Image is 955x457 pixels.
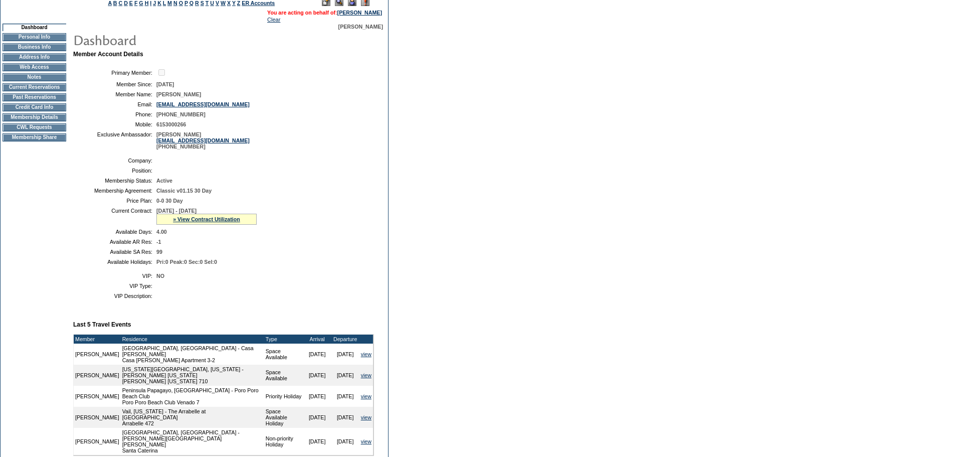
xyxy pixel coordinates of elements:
[156,81,174,87] span: [DATE]
[156,229,167,235] span: 4.00
[303,335,331,344] td: Arrival
[264,428,303,455] td: Non-priority Holiday
[121,344,264,365] td: [GEOGRAPHIC_DATA], [GEOGRAPHIC_DATA] - Casa [PERSON_NAME] Casa [PERSON_NAME] Apartment 3-2
[267,10,382,16] span: You are acting on behalf of:
[156,178,172,184] span: Active
[77,249,152,255] td: Available SA Res:
[156,101,250,107] a: [EMAIL_ADDRESS][DOMAIN_NAME]
[77,68,152,77] td: Primary Member:
[156,111,206,117] span: [PHONE_NUMBER]
[74,386,121,407] td: [PERSON_NAME]
[303,386,331,407] td: [DATE]
[303,365,331,386] td: [DATE]
[74,407,121,428] td: [PERSON_NAME]
[77,188,152,194] td: Membership Agreement:
[3,103,66,111] td: Credit Card Info
[156,198,183,204] span: 0-0 30 Day
[74,344,121,365] td: [PERSON_NAME]
[121,365,264,386] td: [US_STATE][GEOGRAPHIC_DATA], [US_STATE] - [PERSON_NAME] [US_STATE] [PERSON_NAME] [US_STATE] 710
[3,83,66,91] td: Current Reservations
[303,407,331,428] td: [DATE]
[264,335,303,344] td: Type
[361,351,371,357] a: view
[3,63,66,71] td: Web Access
[331,365,359,386] td: [DATE]
[303,428,331,455] td: [DATE]
[73,321,131,328] b: Last 5 Travel Events
[3,133,66,141] td: Membership Share
[77,81,152,87] td: Member Since:
[264,365,303,386] td: Space Available
[303,344,331,365] td: [DATE]
[77,178,152,184] td: Membership Status:
[77,273,152,279] td: VIP:
[156,249,162,255] span: 99
[121,428,264,455] td: [GEOGRAPHIC_DATA], [GEOGRAPHIC_DATA] - [PERSON_NAME][GEOGRAPHIC_DATA][PERSON_NAME] Santa Caterina
[77,131,152,149] td: Exclusive Ambassador:
[77,259,152,265] td: Available Holidays:
[121,407,264,428] td: Vail, [US_STATE] - The Arrabelle at [GEOGRAPHIC_DATA] Arrabelle 472
[74,365,121,386] td: [PERSON_NAME]
[77,239,152,245] td: Available AR Res:
[331,344,359,365] td: [DATE]
[156,137,250,143] a: [EMAIL_ADDRESS][DOMAIN_NAME]
[361,438,371,444] a: view
[331,386,359,407] td: [DATE]
[3,43,66,51] td: Business Info
[3,93,66,101] td: Past Reservations
[121,386,264,407] td: Peninsula Papagayo, [GEOGRAPHIC_DATA] - Poro Poro Beach Club Poro Poro Beach Club Venado 7
[3,113,66,121] td: Membership Details
[77,111,152,117] td: Phone:
[173,216,240,222] a: » View Contract Utilization
[361,393,371,399] a: view
[77,293,152,299] td: VIP Description:
[73,51,143,58] b: Member Account Details
[77,208,152,225] td: Current Contract:
[331,407,359,428] td: [DATE]
[156,208,197,214] span: [DATE] - [DATE]
[77,168,152,174] td: Position:
[3,53,66,61] td: Address Info
[156,91,201,97] span: [PERSON_NAME]
[77,198,152,204] td: Price Plan:
[264,344,303,365] td: Space Available
[77,91,152,97] td: Member Name:
[3,24,66,31] td: Dashboard
[77,101,152,107] td: Email:
[3,33,66,41] td: Personal Info
[3,73,66,81] td: Notes
[267,17,280,23] a: Clear
[77,158,152,164] td: Company:
[156,239,161,245] span: -1
[3,123,66,131] td: CWL Requests
[331,335,359,344] td: Departure
[156,121,186,127] span: 6153000266
[77,283,152,289] td: VIP Type:
[337,10,382,16] a: [PERSON_NAME]
[156,259,217,265] span: Pri:0 Peak:0 Sec:0 Sel:0
[74,335,121,344] td: Member
[338,24,383,30] span: [PERSON_NAME]
[361,414,371,420] a: view
[73,30,273,50] img: pgTtlDashboard.gif
[121,335,264,344] td: Residence
[77,229,152,235] td: Available Days:
[331,428,359,455] td: [DATE]
[77,121,152,127] td: Mobile:
[156,131,250,149] span: [PERSON_NAME] [PHONE_NUMBER]
[156,273,164,279] span: NO
[74,428,121,455] td: [PERSON_NAME]
[264,407,303,428] td: Space Available Holiday
[361,372,371,378] a: view
[264,386,303,407] td: Priority Holiday
[156,188,212,194] span: Classic v01.15 30 Day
